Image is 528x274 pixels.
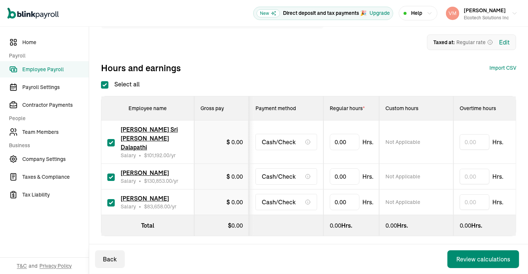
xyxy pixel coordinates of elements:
span: • [139,203,141,210]
span: 83,658.00 [147,203,170,210]
span: 0.00 [385,222,397,229]
span: • [139,177,141,185]
input: 0.00 [460,134,489,150]
span: $ [144,152,169,159]
span: Salary [121,203,136,210]
span: 0.00 [231,222,243,229]
button: Upgrade [369,9,390,17]
span: Hours and earnings [101,62,181,74]
span: Hrs. [492,172,503,181]
button: Help [399,6,437,20]
span: $ [144,178,172,184]
span: /yr [144,203,176,210]
span: Salary [121,177,136,185]
span: Company Settings [22,155,89,163]
div: Gross pay [201,105,243,112]
div: Hrs. [330,221,373,230]
span: rate [456,39,486,46]
span: /yr [144,177,178,185]
span: Not Applicable [385,198,420,206]
span: $ [144,203,170,210]
div: $ [226,138,243,146]
span: Taxed at: [433,39,455,46]
span: Tax Liability [22,191,89,199]
span: 0.00 [231,138,243,146]
iframe: Chat Widget [491,238,528,274]
div: Custom hours [385,105,447,112]
p: Direct deposit and tax payments 🎉 [283,9,366,17]
span: Business [9,142,84,149]
span: • [139,152,141,159]
span: [PERSON_NAME] [121,169,169,176]
span: Payment method [255,105,296,112]
div: Hrs. [385,221,447,230]
div: Total [107,221,188,230]
span: [PERSON_NAME] [464,7,506,14]
span: Cash/Check [262,198,296,207]
span: Overtime hours [460,105,496,112]
span: Payroll [9,52,84,60]
span: Cash/Check [262,138,296,146]
span: New [257,9,280,17]
div: Hrs. [460,221,521,230]
span: People [9,115,84,122]
span: Team Members [22,128,89,136]
button: [PERSON_NAME]Elcotech Solutions Inc [443,4,521,23]
span: Hrs. [362,138,374,146]
span: 0.00 [231,198,243,206]
span: 101,192.00 [147,152,169,159]
span: Regular hours [330,105,365,112]
input: TextInput [330,194,359,210]
span: T&C [17,262,27,270]
input: TextInput [330,168,359,185]
span: 0.00 [231,173,243,180]
div: $ [226,172,243,181]
input: 0.00 [460,169,489,184]
input: TextInput [330,134,359,150]
span: Payroll Settings [22,83,89,91]
nav: Global [7,3,59,24]
span: Salary [121,152,136,159]
span: Not Applicable [385,138,420,146]
span: Privacy Policy [40,262,72,270]
input: 0.00 [460,194,489,210]
span: Employee Payroll [22,66,89,73]
div: Review calculations [456,255,510,264]
span: [PERSON_NAME] Sri [PERSON_NAME] Dalapathi [121,126,178,151]
span: Not Applicable [385,173,420,180]
span: Help [411,9,422,17]
label: Select all [101,80,140,89]
span: Hrs. [362,172,374,181]
span: 0.00 [330,222,341,229]
span: Hrs. [492,138,503,146]
div: $ [226,198,243,207]
span: Taxes & Compliance [22,173,89,181]
span: Hrs. [362,198,374,207]
span: 0.00 [460,222,471,229]
div: Elcotech Solutions Inc [464,14,509,21]
button: Import CSV [489,64,516,72]
span: regular [456,39,475,46]
div: $ [201,221,243,230]
span: Employee name [128,105,167,112]
span: Hrs. [492,198,503,207]
button: Review calculations [447,250,519,268]
span: /yr [144,152,176,159]
span: Cash/Check [262,172,296,181]
button: Back [95,250,125,268]
span: Home [22,39,89,46]
input: Select all [101,81,108,89]
span: [PERSON_NAME] [121,195,169,202]
span: 130,853.00 [147,178,172,184]
span: Contractor Payments [22,101,89,109]
button: Edit [499,38,510,47]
